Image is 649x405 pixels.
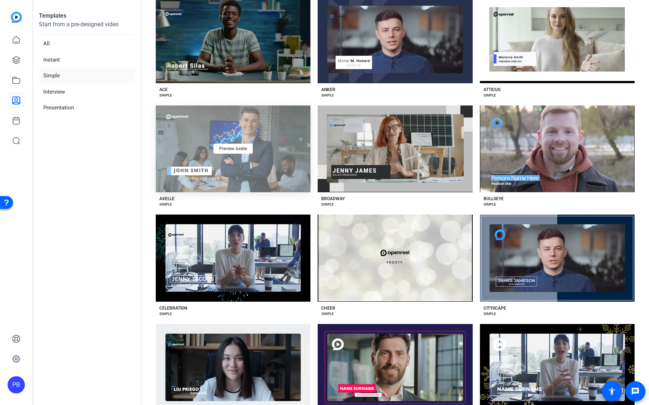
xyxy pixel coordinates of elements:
li: Presentation [39,100,135,115]
div: SIMPLE [159,311,172,317]
div: SIMPLE [321,202,334,207]
div: ACE [159,87,168,93]
div: PB [8,376,25,393]
div: CHEER [321,305,335,311]
span: Preview Axelle [219,147,247,151]
div: AXELLE [159,196,175,202]
mat-icon: message [631,387,640,396]
li: Interview [39,85,135,99]
li: Simple [39,68,135,83]
button: Template image [318,105,472,193]
li: Instant [39,53,135,67]
button: Template image [480,215,635,302]
div: SIMPLE [484,311,496,317]
strong: Templates [39,12,66,19]
div: CELEBRATION [159,305,187,311]
p: Start from a pre-designed video [39,20,135,35]
mat-icon: accessibility [608,387,616,396]
div: BULLSEYE [484,196,504,202]
div: BROADWAY [321,196,345,202]
div: SIMPLE [159,93,172,98]
div: ATTICUS [484,87,500,93]
div: SIMPLE [484,93,496,98]
img: blue-gradient.svg [11,12,22,23]
button: Template imagePreview Axelle [156,105,310,193]
li: All [39,36,135,51]
button: Template image [480,105,635,193]
div: ANKER [321,87,335,93]
div: CITYSCAPE [484,305,506,311]
div: SIMPLE [159,202,172,207]
div: SIMPLE [484,202,496,207]
button: Template image [156,215,310,302]
button: Template image [318,215,472,302]
div: SIMPLE [321,311,334,317]
div: SIMPLE [321,93,334,98]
